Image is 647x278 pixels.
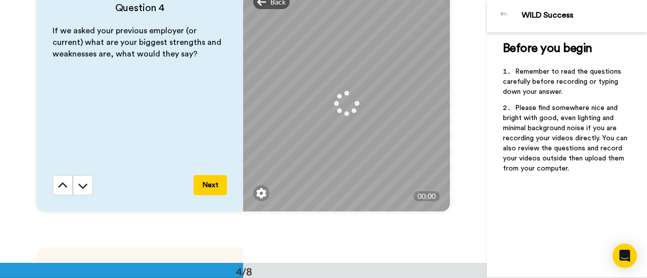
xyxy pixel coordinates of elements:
[194,175,227,195] button: Next
[613,244,637,268] div: Open Intercom Messenger
[522,11,646,20] div: WILD Success
[503,42,592,54] span: Before you begin
[53,27,223,58] span: If we asked your previous employer (or current) what are your biggest strengths and weaknesses ar...
[256,188,266,198] img: ic_gear.svg
[503,104,629,172] span: Please find somewhere nice and bright with good, even lighting and minimal background noise if yo...
[492,4,517,28] img: Profile Image
[53,1,227,15] h4: Question 4
[413,191,440,201] div: 00:00
[503,68,623,95] span: Remember to read the questions carefully before recording or typing down your answer.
